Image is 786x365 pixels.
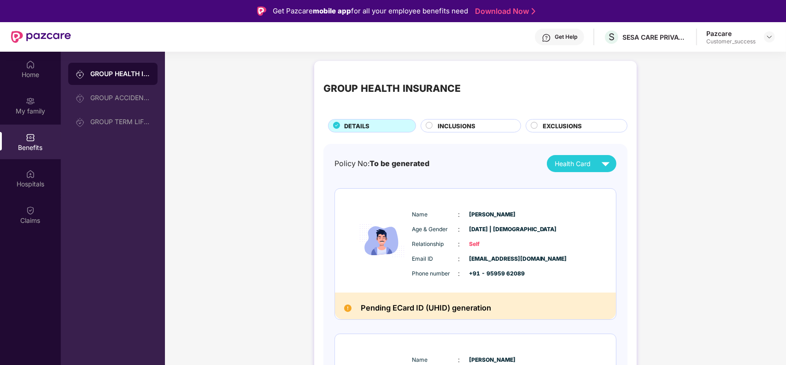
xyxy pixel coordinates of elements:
img: svg+xml;base64,PHN2ZyB3aWR0aD0iMjAiIGhlaWdodD0iMjAiIHZpZXdCb3g9IjAgMCAyMCAyMCIgZmlsbD0ibm9uZSIgeG... [76,118,85,127]
strong: mobile app [313,6,351,15]
img: svg+xml;base64,PHN2ZyBpZD0iQ2xhaW0iIHhtbG5zPSJodHRwOi8vd3d3LnczLm9yZy8yMDAwL3N2ZyIgd2lkdGg9IjIwIi... [26,206,35,215]
img: svg+xml;base64,PHN2ZyB4bWxucz0iaHR0cDovL3d3dy53My5vcmcvMjAwMC9zdmciIHZpZXdCb3g9IjAgMCAyNCAyNCIgd2... [598,156,614,172]
div: GROUP HEALTH INSURANCE [323,81,461,96]
img: Logo [257,6,266,16]
div: GROUP ACCIDENTAL INSURANCE [90,94,150,102]
img: svg+xml;base64,PHN2ZyBpZD0iQmVuZWZpdHMiIHhtbG5zPSJodHRwOi8vd3d3LnczLm9yZy8yMDAwL3N2ZyIgd2lkdGg9Ij... [26,133,35,142]
span: EXCLUSIONS [543,121,582,131]
span: Health Card [555,159,591,169]
span: [EMAIL_ADDRESS][DOMAIN_NAME] [469,255,515,263]
span: : [458,224,460,234]
img: svg+xml;base64,PHN2ZyBpZD0iRHJvcGRvd24tMzJ4MzIiIHhtbG5zPSJodHRwOi8vd3d3LnczLm9yZy8yMDAwL3N2ZyIgd2... [766,33,773,41]
img: Stroke [532,6,535,16]
span: [PERSON_NAME] [469,356,515,365]
span: [DATE] | [DEMOGRAPHIC_DATA] [469,225,515,234]
div: Policy No: [334,158,429,169]
img: svg+xml;base64,PHN2ZyB3aWR0aD0iMjAiIGhlaWdodD0iMjAiIHZpZXdCb3g9IjAgMCAyMCAyMCIgZmlsbD0ibm9uZSIgeG... [76,70,85,79]
span: : [458,269,460,279]
span: : [458,254,460,264]
span: Name [412,356,458,365]
img: New Pazcare Logo [11,31,71,43]
span: : [458,239,460,249]
img: svg+xml;base64,PHN2ZyBpZD0iSG9zcGl0YWxzIiB4bWxucz0iaHR0cDovL3d3dy53My5vcmcvMjAwMC9zdmciIHdpZHRoPS... [26,169,35,179]
span: +91 - 95959 62089 [469,269,515,278]
span: : [458,209,460,220]
span: Phone number [412,269,458,278]
div: SESA CARE PRIVATE LIMITED [622,33,687,42]
span: [PERSON_NAME] [469,210,515,219]
div: Pazcare [706,29,756,38]
img: svg+xml;base64,PHN2ZyB3aWR0aD0iMjAiIGhlaWdodD0iMjAiIHZpZXdCb3g9IjAgMCAyMCAyMCIgZmlsbD0ibm9uZSIgeG... [26,96,35,106]
span: Age & Gender [412,225,458,234]
img: svg+xml;base64,PHN2ZyBpZD0iSG9tZSIgeG1sbnM9Imh0dHA6Ly93d3cudzMub3JnLzIwMDAvc3ZnIiB3aWR0aD0iMjAiIG... [26,60,35,69]
span: Self [469,240,515,249]
span: INCLUSIONS [438,121,475,131]
span: Name [412,210,458,219]
span: Email ID [412,255,458,263]
span: : [458,355,460,365]
span: DETAILS [344,121,370,131]
button: Health Card [547,155,616,172]
div: Get Help [555,33,577,41]
img: icon [354,198,410,283]
div: GROUP HEALTH INSURANCE [90,69,150,78]
span: Relationship [412,240,458,249]
img: svg+xml;base64,PHN2ZyB3aWR0aD0iMjAiIGhlaWdodD0iMjAiIHZpZXdCb3g9IjAgMCAyMCAyMCIgZmlsbD0ibm9uZSIgeG... [76,94,85,103]
div: Customer_success [706,38,756,45]
div: Get Pazcare for all your employee benefits need [273,6,468,17]
img: svg+xml;base64,PHN2ZyBpZD0iSGVscC0zMngzMiIgeG1sbnM9Imh0dHA6Ly93d3cudzMub3JnLzIwMDAvc3ZnIiB3aWR0aD... [542,33,551,42]
span: S [609,31,615,42]
h2: Pending ECard ID (UHID) generation [361,302,491,315]
a: Download Now [475,6,533,16]
img: Pending [344,305,352,312]
span: To be generated [370,159,429,168]
div: GROUP TERM LIFE INSURANCE [90,118,150,126]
